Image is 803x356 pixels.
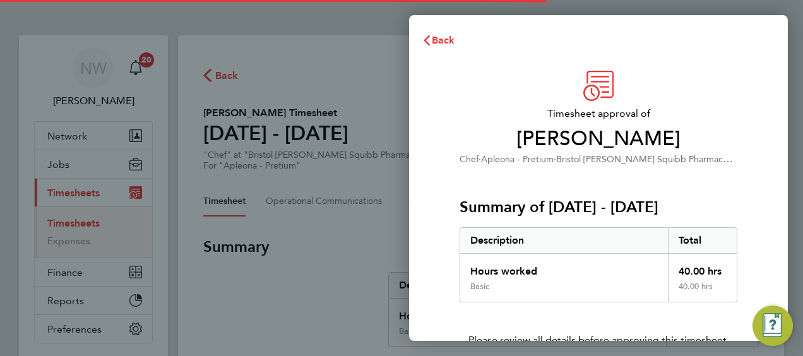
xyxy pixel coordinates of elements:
span: · [479,154,481,165]
span: Chef [460,154,479,165]
div: Basic [470,282,489,292]
span: Timesheet approval of [460,106,737,121]
button: Engage Resource Center [752,306,793,346]
button: Back [409,28,468,53]
span: · [554,154,556,165]
h3: Summary of [DATE] - [DATE] [460,197,737,217]
div: Total [668,228,737,253]
span: [PERSON_NAME] [460,126,737,151]
div: Description [460,228,668,253]
span: Back [432,34,455,46]
div: 40.00 hrs [668,282,737,302]
span: Apleona - Pretium [481,154,554,165]
div: Summary of 12 - 18 Jul 2025 [460,227,737,302]
div: Hours worked [460,254,668,282]
div: 40.00 hrs [668,254,737,282]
